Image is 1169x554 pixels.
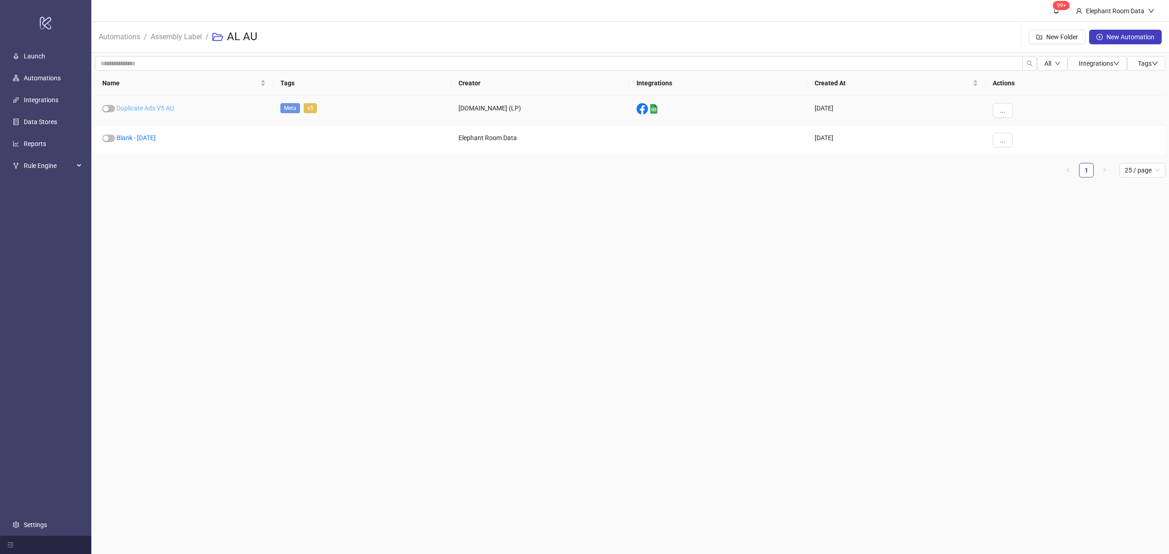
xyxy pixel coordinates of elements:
button: Integrationsdown [1068,56,1127,71]
a: Automations [24,74,61,82]
a: 1 [1079,163,1093,177]
span: down [1152,60,1158,67]
button: New Automation [1089,30,1162,44]
sup: 1772 [1053,1,1070,10]
a: Automations [97,31,142,41]
span: plus-circle [1096,34,1103,40]
span: ... [1000,136,1006,144]
div: [DATE] [807,125,985,155]
span: Meta [280,103,300,113]
span: down [1055,61,1060,66]
li: Next Page [1097,163,1112,178]
li: 1 [1079,163,1094,178]
button: ... [993,103,1013,118]
h3: AL AU [227,30,258,44]
span: folder-add [1036,34,1043,40]
th: Created At [807,71,985,96]
div: Elephant Room Data [1082,6,1148,16]
th: Actions [985,71,1165,96]
span: ... [1000,107,1006,114]
a: Reports [24,140,46,147]
span: Name [102,78,258,88]
span: Created At [815,78,971,88]
a: Data Stores [24,118,57,125]
button: left [1061,163,1075,178]
th: Tags [273,71,451,96]
li: / [144,22,147,52]
span: Integrations [1079,60,1120,67]
span: menu-fold [7,542,14,548]
span: folder-open [212,31,223,42]
span: search [1027,60,1033,67]
span: Tags [1138,60,1158,67]
li: Previous Page [1061,163,1075,178]
a: Blank - [DATE] [116,134,156,141]
li: / [205,22,209,52]
button: Alldown [1037,56,1068,71]
a: Integrations [24,96,58,104]
a: Assembly Label [149,31,204,41]
th: Name [95,71,273,96]
span: 25 / page [1125,163,1160,177]
th: Creator [451,71,629,96]
button: ... [993,133,1013,147]
span: All [1044,60,1051,67]
span: user [1076,8,1082,14]
span: Rule Engine [24,157,74,175]
span: New Folder [1046,33,1078,41]
span: bell [1053,7,1059,14]
span: right [1102,167,1107,172]
span: down [1148,8,1154,14]
a: Launch [24,52,45,60]
span: down [1113,60,1120,67]
th: Integrations [629,71,807,96]
span: New Automation [1106,33,1154,41]
span: v5 [304,103,317,113]
span: fork [13,162,19,169]
button: New Folder [1029,30,1085,44]
a: Settings [24,521,47,528]
div: [DATE] [807,96,985,125]
div: [DOMAIN_NAME] (LP) [451,96,629,125]
div: Page Size [1119,163,1165,178]
button: right [1097,163,1112,178]
a: Duplicate Ads V5 AU [116,105,174,112]
div: Elephant Room Data [451,125,629,155]
button: Tagsdown [1127,56,1165,71]
span: left [1065,167,1071,172]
